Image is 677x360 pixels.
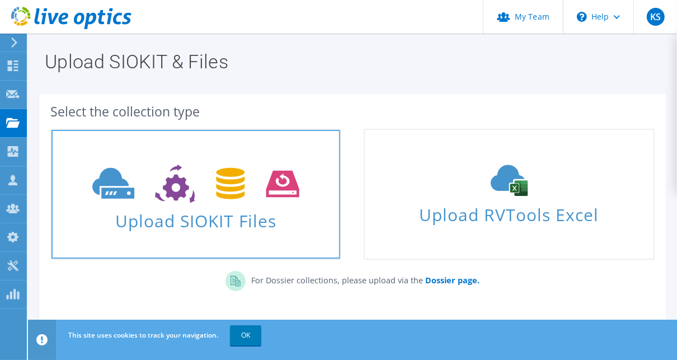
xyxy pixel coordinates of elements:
[425,275,479,286] b: Dossier page.
[423,275,479,286] a: Dossier page.
[230,325,261,345] a: OK
[51,205,340,230] span: Upload SIOKIT Files
[50,129,341,260] a: Upload SIOKIT Files
[246,271,479,287] p: For Dossier collections, please upload via the
[577,12,587,22] svg: \n
[364,129,655,260] a: Upload RVTools Excel
[647,8,665,26] span: KS
[365,200,654,224] span: Upload RVTools Excel
[50,105,655,118] div: Select the collection type
[45,52,655,71] h1: Upload SIOKIT & Files
[68,330,218,340] span: This site uses cookies to track your navigation.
